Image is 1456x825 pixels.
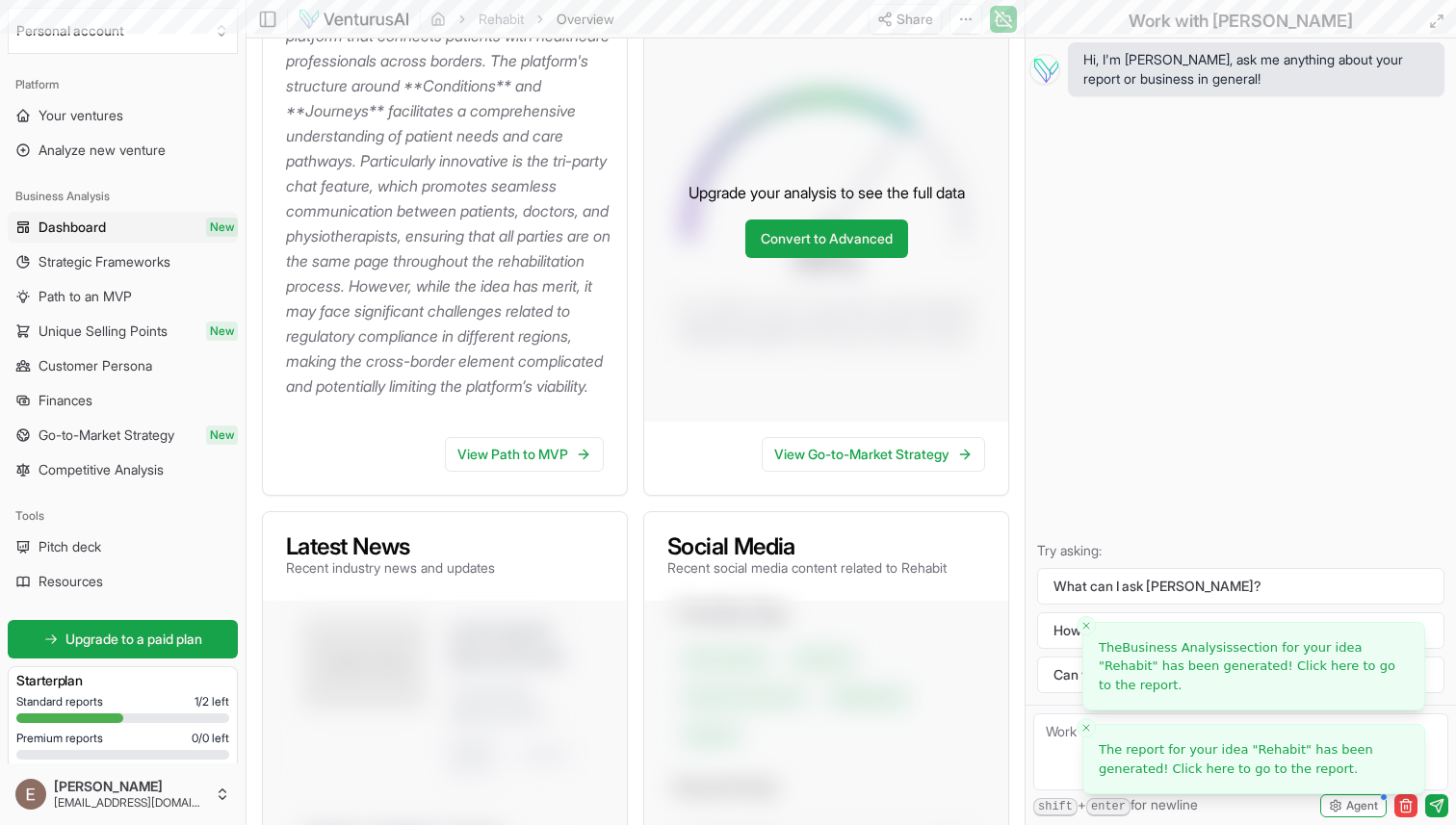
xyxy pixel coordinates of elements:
button: Agent [1320,794,1387,817]
span: Your ventures [39,106,123,125]
span: Strategic Frameworks [39,252,170,271]
span: 0 / 0 left [192,731,229,746]
img: Vera [1029,54,1060,85]
span: Finances [39,391,92,410]
a: Pitch deck [8,531,238,562]
span: Go-to-Market Strategy [39,425,174,445]
span: [PERSON_NAME] [54,778,207,795]
a: The report for your idea "Rehabit" has been generated! Click here to go to the report. [1099,740,1409,778]
h3: Social Media [667,535,947,558]
span: Customer Persona [39,356,152,375]
a: Strategic Frameworks [8,246,238,277]
span: Pitch deck [39,537,101,556]
a: Path to an MVP [8,281,238,312]
a: Convert to Advanced [745,219,908,258]
a: View Go-to-Market Strategy [762,437,985,472]
kbd: shift [1033,798,1078,816]
a: DashboardNew [8,212,238,243]
div: Platform [8,69,238,100]
a: Upgrade to a paid plan [8,620,238,658]
a: Finances [8,385,238,416]
span: The section for your idea " " has been generated! Click here to go to the report. [1099,640,1395,692]
span: Upgrade to a paid plan [65,630,202,649]
a: Analyze new venture [8,135,238,166]
p: Recent industry news and updates [286,558,495,578]
span: Dashboard [39,218,106,237]
h3: Latest News [286,535,495,558]
button: Close toast [1077,718,1096,737]
span: Hi, I'm [PERSON_NAME], ask me anything about your report or business in general! [1083,50,1429,89]
div: Business Analysis [8,181,238,212]
span: Rehabit [1105,658,1153,673]
a: Go-to-Market StrategyNew [8,420,238,451]
button: Can you make the text shorter and friendlier? [1037,657,1444,693]
p: Recent social media content related to Rehabit [667,558,947,578]
button: What can I ask [PERSON_NAME]? [1037,568,1444,605]
a: Customer Persona [8,350,238,381]
span: + for newline [1033,795,1198,816]
span: Competitive Analysis [39,460,164,479]
span: [EMAIL_ADDRESS][DOMAIN_NAME] [54,795,207,811]
p: Try asking: [1037,541,1444,560]
span: Analyze new venture [39,141,166,160]
span: New [206,425,238,445]
button: Close toast [1077,616,1096,635]
a: Resources [8,566,238,597]
span: Business Analysis [1122,640,1233,655]
button: How can I improve my business? [1037,612,1444,649]
a: View Path to MVP [445,437,604,472]
span: 1 / 2 left [195,694,229,709]
h3: Starter plan [16,671,229,690]
a: Unique Selling PointsNew [8,316,238,347]
a: Competitive Analysis [8,454,238,485]
span: Agent [1346,798,1378,813]
span: Standard reports [16,694,103,709]
span: New [206,218,238,237]
span: The report for your idea " " has been generated! Click here to go to the report. [1099,742,1373,776]
kbd: enter [1086,798,1131,816]
span: Resources [39,572,103,591]
div: Tools [8,501,238,531]
img: ACg8ocIbKr51X7wU9YLbMj9-aPYf-GFLYCEYwoiVxKfhib4FGtdJKA=s96-c [15,779,46,810]
a: Your ventures [8,100,238,131]
button: [PERSON_NAME][EMAIL_ADDRESS][DOMAIN_NAME] [8,771,238,817]
span: New [206,322,238,341]
p: Upgrade your analysis to see the full data [689,181,965,204]
span: Path to an MVP [39,287,132,306]
span: Unique Selling Points [39,322,168,341]
span: Rehabit [1258,742,1306,757]
a: TheBusiness Analysissection for your idea "Rehabit" has been generated! Click here to go to the r... [1099,638,1409,695]
span: Premium reports [16,731,103,746]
